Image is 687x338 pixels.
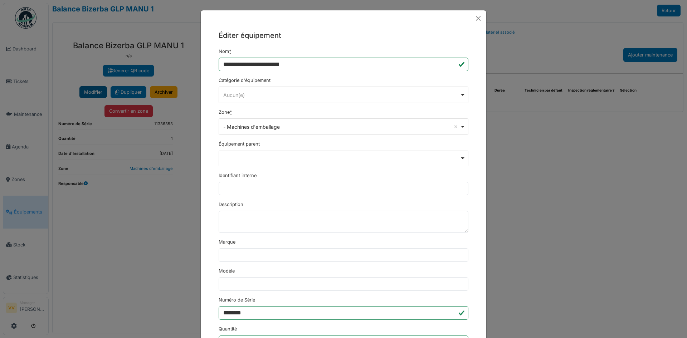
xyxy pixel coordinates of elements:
label: Modèle [219,268,235,274]
label: Catégorie d'équipement [219,77,271,84]
abbr: Requis [230,109,232,115]
label: Nom [219,48,231,55]
label: Identifiant interne [219,172,257,179]
label: Marque [219,239,235,245]
div: - Machines d'emballage [223,123,460,131]
h5: Éditer équipement [219,30,468,41]
label: Zone [219,109,232,116]
label: Description [219,201,243,208]
label: Quantité [219,325,237,332]
button: Close [473,13,483,24]
label: Numéro de Série [219,297,255,303]
div: Aucun(e) [223,91,460,99]
label: Équipement parent [219,141,260,147]
button: Remove item: '14890' [452,123,459,130]
abbr: Requis [229,49,231,54]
